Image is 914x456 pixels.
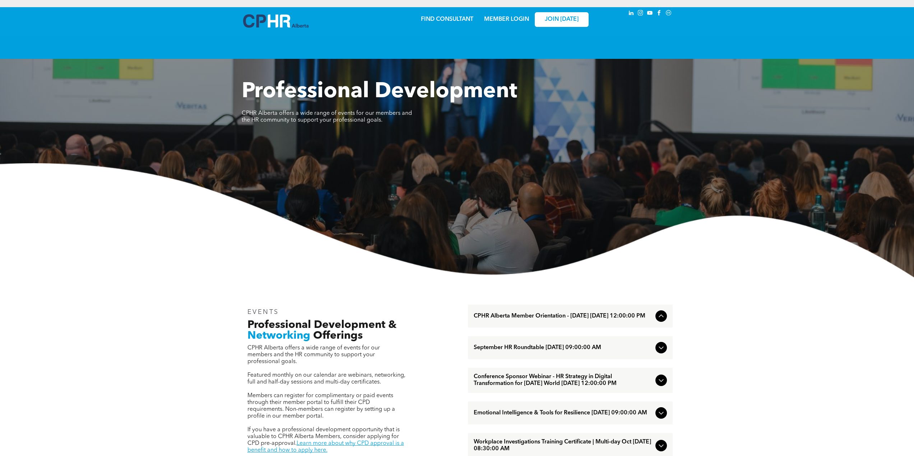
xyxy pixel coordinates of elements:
span: Emotional Intelligence & Tools for Resilience [DATE] 09:00:00 AM [474,410,653,417]
span: If you have a professional development opportunity that is valuable to CPHR Alberta Members, cons... [247,427,400,446]
span: Workplace Investigations Training Certificate | Multi-day Oct [DATE] 08:30:00 AM [474,439,653,452]
span: Professional Development [242,81,517,103]
span: Conference Sponsor Webinar - HR Strategy in Digital Transformation for [DATE] World [DATE] 12:00:... [474,373,653,387]
span: Featured monthly on our calendar are webinars, networking, full and half-day sessions and multi-d... [247,372,405,385]
span: Members can register for complimentary or paid events through their member portal to fulfill thei... [247,393,395,419]
a: FIND CONSULTANT [421,17,473,22]
span: Professional Development & [247,320,396,330]
a: Learn more about why CPD approval is a benefit and how to apply here. [247,441,404,453]
span: EVENTS [247,309,279,315]
a: youtube [646,9,654,19]
span: CPHR Alberta Member Orientation - [DATE] [DATE] 12:00:00 PM [474,313,653,320]
span: JOIN [DATE] [545,16,579,23]
span: Networking [247,330,310,341]
img: A blue and white logo for cp alberta [243,14,308,28]
a: linkedin [627,9,635,19]
span: CPHR Alberta offers a wide range of events for our members and the HR community to support your p... [247,345,380,365]
a: instagram [637,9,645,19]
span: Offerings [313,330,363,341]
span: CPHR Alberta offers a wide range of events for our members and the HR community to support your p... [242,111,412,123]
a: Social network [665,9,673,19]
a: facebook [655,9,663,19]
a: MEMBER LOGIN [484,17,529,22]
span: September HR Roundtable [DATE] 09:00:00 AM [474,344,653,351]
a: JOIN [DATE] [535,12,589,27]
